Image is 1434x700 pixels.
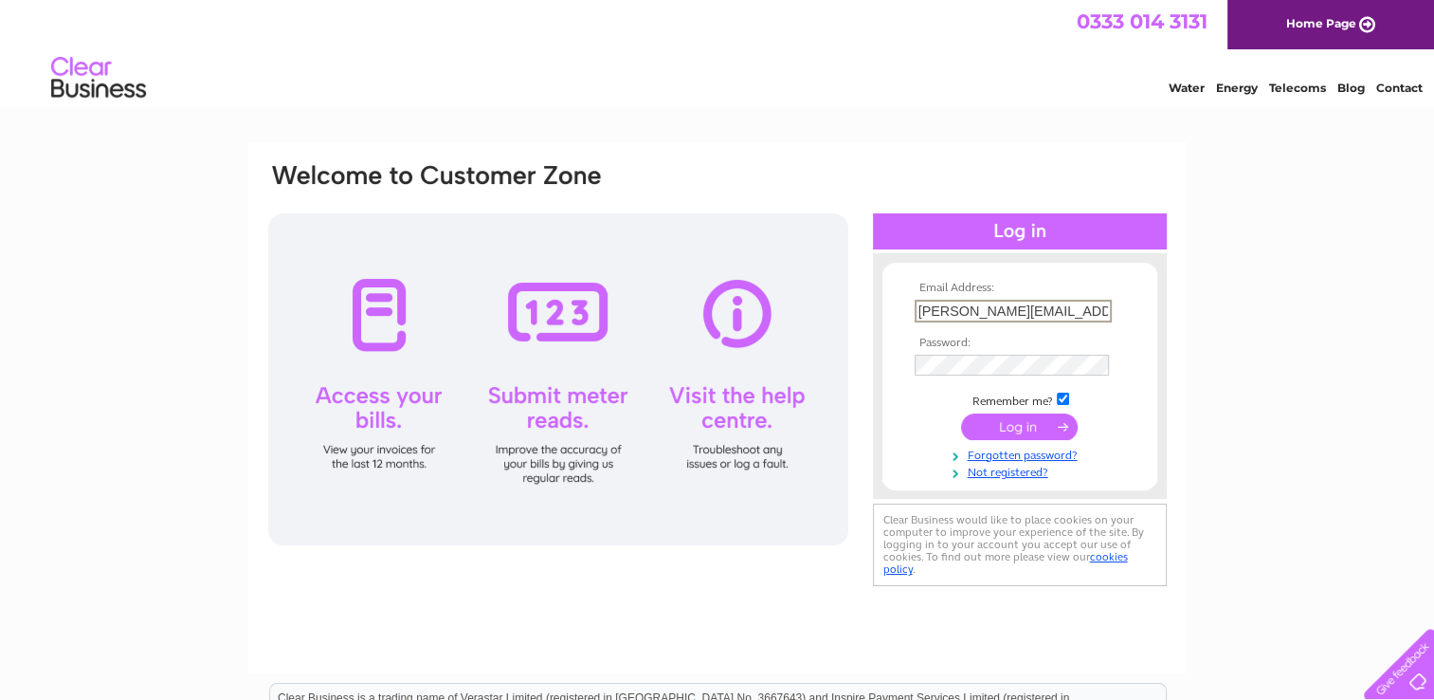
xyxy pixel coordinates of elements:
[50,49,147,107] img: logo.png
[961,414,1078,440] input: Submit
[1337,81,1365,95] a: Blog
[910,282,1130,295] th: Email Address:
[873,504,1167,586] div: Clear Business would like to place cookies on your computer to improve your experience of the sit...
[1376,81,1423,95] a: Contact
[1077,9,1207,33] a: 0333 014 3131
[270,10,1166,92] div: Clear Business is a trading name of Verastar Limited (registered in [GEOGRAPHIC_DATA] No. 3667643...
[915,445,1130,463] a: Forgotten password?
[1269,81,1326,95] a: Telecoms
[910,337,1130,350] th: Password:
[1169,81,1205,95] a: Water
[883,550,1128,576] a: cookies policy
[1216,81,1258,95] a: Energy
[910,390,1130,409] td: Remember me?
[915,462,1130,480] a: Not registered?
